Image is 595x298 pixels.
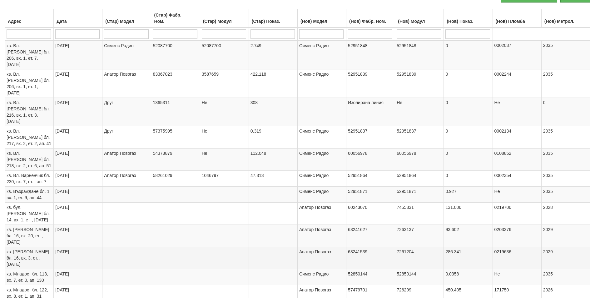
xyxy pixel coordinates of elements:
[7,271,48,283] span: кв. Младост бл. 113, вх. 7, ет. 0, ап. 130
[7,151,51,168] span: кв. Вл. [PERSON_NAME] бл. 218, вх. 2, ет. 6, ап. 51
[7,227,49,245] span: кв. [PERSON_NAME] бл. 16, вх. 20, ет. , [DATE]
[299,189,329,194] span: Сименс Радио
[397,271,416,276] span: 52850144
[299,227,331,232] span: Апатор Повогаз
[348,151,367,156] span: 60056978
[153,43,172,48] span: 52087700
[348,129,367,134] span: 52951837
[494,151,512,156] span: 0108852
[397,129,416,134] span: 52951837
[543,249,553,254] span: 2029
[104,173,136,178] span: Апатор Повогаз
[202,100,207,105] span: Не
[104,17,149,26] div: (Стар) Модел
[397,72,416,77] span: 52951839
[395,9,444,28] th: (Нов) Модул: No sort applied, activate to apply an ascending sort
[494,173,512,178] span: 0002354
[494,287,509,292] span: 171750
[250,173,264,178] span: 47.313
[445,249,461,254] span: 286.341
[299,129,329,134] span: Сименс Радио
[55,129,69,134] span: [DATE]
[445,189,456,194] span: 0.927
[299,151,329,156] span: Сименс Радио
[249,9,297,28] th: (Стар) Показ.: No sort applied, activate to apply an ascending sort
[299,17,345,26] div: (Нов) Модел
[299,205,331,210] span: Апатор Повогаз
[200,9,249,28] th: (Стар) Модул: No sort applied, activate to apply an ascending sort
[55,287,69,292] span: [DATE]
[543,271,553,276] span: 2035
[397,227,414,232] span: 7263137
[104,151,136,156] span: Апатор Повогаз
[104,100,113,105] span: Друг
[299,271,329,276] span: Сименс Радио
[7,249,49,267] span: кв. [PERSON_NAME] бл. 16, вх. 3, ет. , [DATE]
[7,129,51,146] span: кв. Вл. [PERSON_NAME] бл. 217, вх. 2, ет. 2, ап. 41
[348,287,367,292] span: 57479701
[445,205,461,210] span: 131.006
[151,9,200,28] th: (Стар) Фабр. Ном.: No sort applied, activate to apply an ascending sort
[7,205,50,222] span: кв. бул. [PERSON_NAME] бл. 14, вх. 1, ет. , [DATE]
[348,43,367,48] span: 52951848
[494,129,512,134] span: 0002134
[444,9,493,28] th: (Нов) Показ.: No sort applied, activate to apply an ascending sort
[7,173,50,184] span: кв. Вл. Варненчик бл. 230, вх. 7, ет. , ап. 7
[397,100,402,105] span: Не
[55,100,69,105] span: [DATE]
[543,151,553,156] span: 2035
[348,173,367,178] span: 52951864
[397,151,416,156] span: 60056978
[55,189,69,194] span: [DATE]
[153,11,198,26] div: (Стар) Фабр. Ном.
[445,151,448,156] span: 0
[543,173,553,178] span: 2035
[445,72,448,77] span: 0
[297,9,346,28] th: (Нов) Модел: No sort applied, activate to apply an ascending sort
[153,151,172,156] span: 54373879
[494,205,512,210] span: 0219706
[202,72,219,77] span: 3587659
[348,271,367,276] span: 52850144
[7,100,50,124] span: кв. Вл. [PERSON_NAME] бл. 216, вх. 1, ет. 3, [DATE]
[397,17,442,26] div: (Нов) Модул
[55,227,69,232] span: [DATE]
[250,43,261,48] span: 2.749
[494,249,512,254] span: 0219636
[494,271,500,276] span: Не
[397,249,414,254] span: 7261204
[7,189,51,200] span: кв. Възраждане бл. 1, вх. 1, ет. 9, ап. 44
[7,72,50,95] span: кв. Вл. [PERSON_NAME] бл. 206, вх. 1, ет. 1, [DATE]
[397,287,411,292] span: 726299
[250,72,266,77] span: 422.118
[202,173,219,178] span: 1046797
[153,72,172,77] span: 83367023
[299,173,329,178] span: Сименс Радио
[445,287,461,292] span: 450.405
[202,129,207,134] span: Не
[397,189,416,194] span: 52951871
[543,17,588,26] div: (Нов) Метрол.
[153,100,170,105] span: 1365311
[202,17,247,26] div: (Стар) Модул
[55,173,69,178] span: [DATE]
[445,271,459,276] span: 0.0358
[299,287,331,292] span: Апатор Повогаз
[493,9,541,28] th: (Нов) Пломба: No sort applied, activate to apply an ascending sort
[494,189,500,194] span: Не
[55,43,69,48] span: [DATE]
[445,129,448,134] span: 0
[104,43,133,48] span: Сименс Радио
[348,72,367,77] span: 52951839
[348,189,367,194] span: 52951871
[250,100,258,105] span: 308
[494,227,512,232] span: 0203376
[445,17,491,26] div: (Нов) Показ.
[153,129,172,134] span: 57375995
[346,9,395,28] th: (Нов) Фабр. Ном.: No sort applied, activate to apply an ascending sort
[299,43,329,48] span: Сименс Радио
[348,227,367,232] span: 63241627
[7,17,52,26] div: Адрес
[543,205,553,210] span: 2028
[543,72,553,77] span: 2035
